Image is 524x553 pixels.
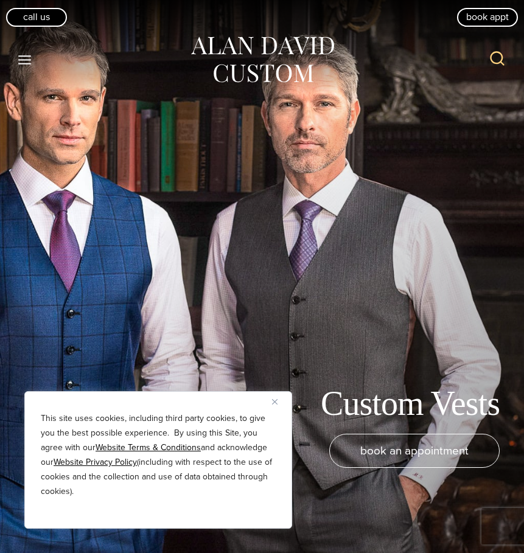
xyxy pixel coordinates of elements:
[457,8,518,26] a: book appt
[483,45,512,74] button: View Search Form
[41,411,276,499] p: This site uses cookies, including third party cookies, to give you the best possible experience. ...
[272,394,287,409] button: Close
[272,399,278,405] img: Close
[12,49,38,71] button: Open menu
[321,383,500,424] h1: Custom Vests
[6,8,67,26] a: Call Us
[329,434,500,468] a: book an appointment
[189,33,335,87] img: Alan David Custom
[96,441,201,454] a: Website Terms & Conditions
[54,456,137,468] a: Website Privacy Policy
[360,442,469,459] span: book an appointment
